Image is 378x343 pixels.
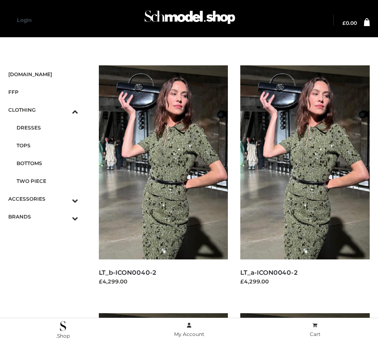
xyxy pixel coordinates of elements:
span: BOTTOMS [17,158,78,168]
button: Toggle Submenu [49,208,78,225]
span: TOPS [17,141,78,150]
a: CLOTHINGToggle Submenu [8,101,78,119]
span: ACCESSORIES [8,194,78,204]
span: £ [342,20,346,26]
span: [DOMAIN_NAME] [8,70,78,79]
bdi: 0.00 [342,20,357,26]
span: CLOTHING [8,105,78,115]
div: £4,299.00 [240,277,370,285]
div: £4,299.00 [99,277,228,285]
a: BOTTOMS [17,154,78,172]
a: TOPS [17,137,78,154]
button: Toggle Submenu [49,190,78,208]
a: My Account [126,321,252,339]
span: DRESSES [17,123,78,132]
span: Cart [310,331,321,337]
a: LT_a-ICON0040-2 [240,269,298,276]
span: .Shop [56,333,70,339]
a: £0.00 [342,21,357,26]
a: Schmodel Admin 964 [141,7,237,34]
span: FFP [8,87,78,97]
a: TWO PIECE [17,172,78,190]
a: [DOMAIN_NAME] [8,65,78,83]
button: Toggle Submenu [49,101,78,119]
span: BRANDS [8,212,78,221]
a: Login [17,17,31,23]
a: LT_b-ICON0040-2 [99,269,157,276]
a: BRANDSToggle Submenu [8,208,78,225]
span: TWO PIECE [17,176,78,186]
a: FFP [8,83,78,101]
a: DRESSES [17,119,78,137]
img: Schmodel Admin 964 [142,5,237,34]
span: My Account [174,331,204,337]
a: ACCESSORIESToggle Submenu [8,190,78,208]
a: Cart [252,321,378,339]
img: .Shop [60,321,66,331]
